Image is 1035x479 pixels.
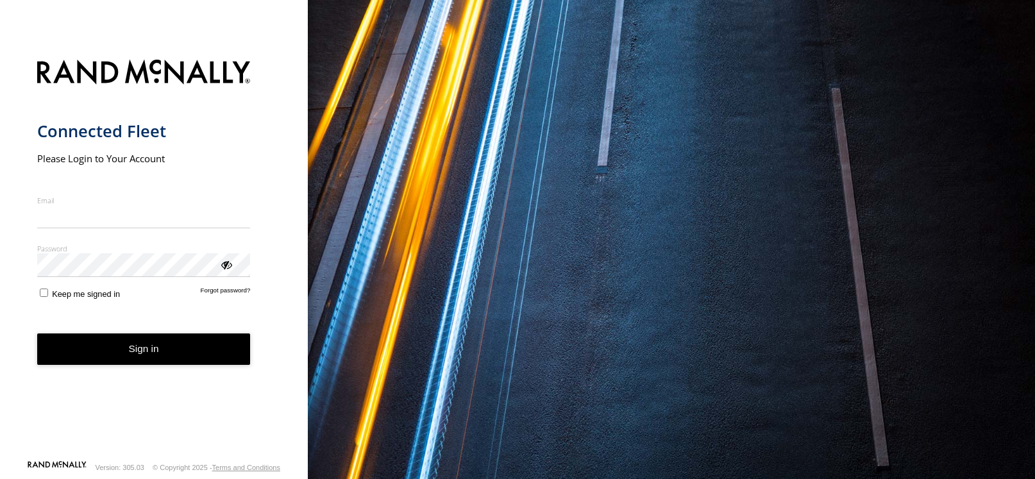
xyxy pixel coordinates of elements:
a: Visit our Website [28,461,87,474]
h1: Connected Fleet [37,121,251,142]
label: Password [37,244,251,253]
span: Keep me signed in [52,289,120,299]
div: ViewPassword [219,258,232,271]
div: © Copyright 2025 - [153,464,280,471]
label: Email [37,196,251,205]
input: Keep me signed in [40,289,48,297]
a: Forgot password? [201,287,251,299]
button: Sign in [37,333,251,365]
form: main [37,52,271,460]
img: Rand McNally [37,57,251,90]
a: Terms and Conditions [212,464,280,471]
h2: Please Login to Your Account [37,152,251,165]
div: Version: 305.03 [96,464,144,471]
